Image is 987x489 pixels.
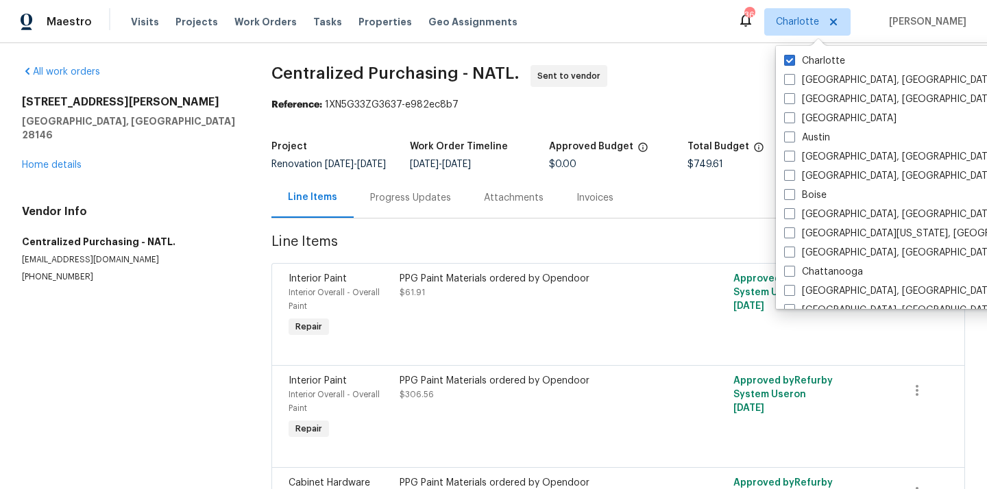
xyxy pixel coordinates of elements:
[744,8,754,22] div: 36
[289,274,347,284] span: Interior Paint
[733,301,764,311] span: [DATE]
[410,160,471,169] span: -
[442,160,471,169] span: [DATE]
[290,422,328,436] span: Repair
[47,15,92,29] span: Maestro
[358,15,412,29] span: Properties
[576,191,613,205] div: Invoices
[637,142,648,160] span: The total cost of line items that have been approved by both Opendoor and the Trade Partner. This...
[549,142,633,151] h5: Approved Budget
[290,320,328,334] span: Repair
[271,160,386,169] span: Renovation
[687,160,723,169] span: $749.61
[784,265,863,279] label: Chattanooga
[234,15,297,29] span: Work Orders
[400,390,434,399] span: $306.56
[22,235,239,249] h5: Centralized Purchasing - NATL.
[549,160,576,169] span: $0.00
[428,15,517,29] span: Geo Assignments
[484,191,544,205] div: Attachments
[271,100,322,110] b: Reference:
[325,160,354,169] span: [DATE]
[289,376,347,386] span: Interior Paint
[313,17,342,27] span: Tasks
[289,288,380,310] span: Interior Overall - Overall Paint
[289,478,370,488] span: Cabinet Hardware
[22,95,239,109] h2: [STREET_ADDRESS][PERSON_NAME]
[289,390,380,412] span: Interior Overall - Overall Paint
[784,54,845,68] label: Charlotte
[400,272,670,286] div: PPG Paint Materials ordered by Opendoor
[271,142,307,151] h5: Project
[733,274,833,311] span: Approved by Refurby System User on
[884,15,966,29] span: [PERSON_NAME]
[22,205,239,218] h4: Vendor Info
[733,376,833,413] span: Approved by Refurby System User on
[753,142,764,160] span: The total cost of line items that have been proposed by Opendoor. This sum includes line items th...
[357,160,386,169] span: [DATE]
[175,15,218,29] span: Projects
[22,254,239,266] p: [EMAIL_ADDRESS][DOMAIN_NAME]
[784,188,827,202] label: Boise
[733,403,764,413] span: [DATE]
[22,160,82,170] a: Home details
[370,191,451,205] div: Progress Updates
[22,67,100,77] a: All work orders
[271,98,965,112] div: 1XN5G33ZG3637-e982ec8b7
[776,15,819,29] span: Charlotte
[687,142,749,151] h5: Total Budget
[288,190,337,204] div: Line Items
[400,288,425,297] span: $61.91
[400,374,670,388] div: PPG Paint Materials ordered by Opendoor
[325,160,386,169] span: -
[784,131,830,145] label: Austin
[22,114,239,142] h5: [GEOGRAPHIC_DATA], [GEOGRAPHIC_DATA] 28146
[22,271,239,283] p: [PHONE_NUMBER]
[410,142,508,151] h5: Work Order Timeline
[271,235,892,260] span: Line Items
[410,160,439,169] span: [DATE]
[537,69,606,83] span: Sent to vendor
[271,65,520,81] span: Centralized Purchasing - NATL.
[784,112,897,125] label: [GEOGRAPHIC_DATA]
[131,15,159,29] span: Visits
